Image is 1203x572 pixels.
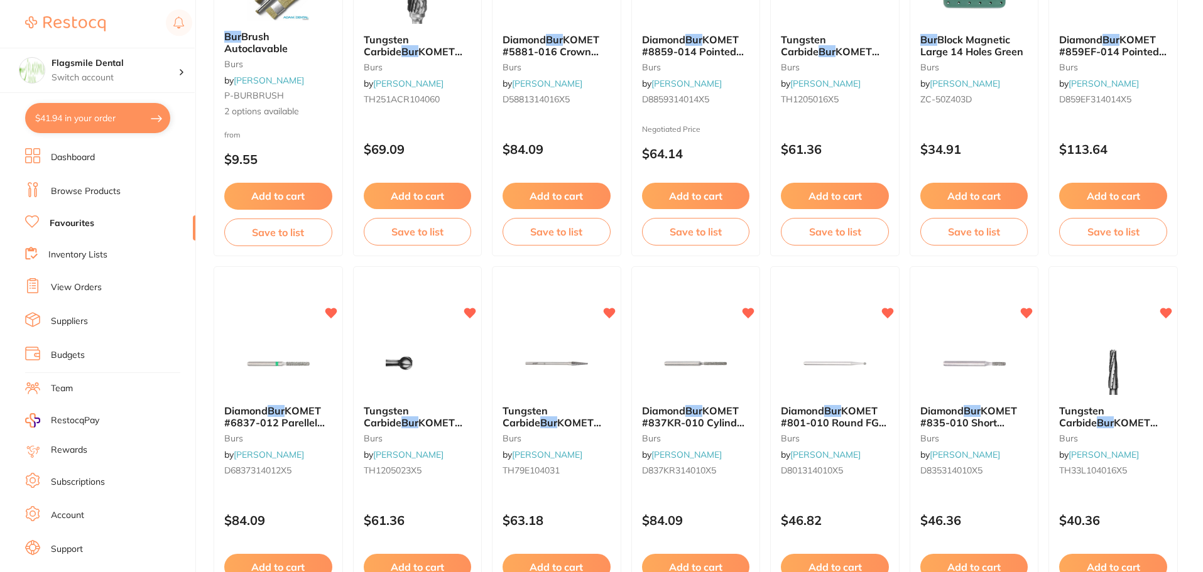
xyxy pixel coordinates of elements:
button: Save to list [920,218,1028,246]
span: TH1205023X5 [364,465,422,476]
button: Save to list [503,218,611,246]
a: [PERSON_NAME] [512,449,582,460]
em: Bur [401,45,418,58]
small: burs [224,59,332,69]
span: D835314010X5 [920,465,983,476]
span: Tungsten Carbide [1059,404,1104,428]
span: from [224,130,241,139]
a: [PERSON_NAME] [790,78,861,89]
a: [PERSON_NAME] [930,449,1000,460]
button: Save to list [364,218,472,246]
p: $84.09 [503,142,611,156]
button: Save to list [1059,218,1167,246]
em: Bur [1102,33,1119,46]
span: RestocqPay [51,414,99,427]
span: TH1205016X5 [781,94,839,105]
span: D8859314014X5 [642,94,709,105]
p: $46.36 [920,513,1028,527]
a: Favourites [50,217,94,230]
img: Diamond Bur KOMET #6837-012 Parellel Shoulder Coarse FG x5 [237,332,319,395]
a: Suppliers [51,315,88,328]
span: Diamond [920,404,964,417]
a: [PERSON_NAME] [930,78,1000,89]
p: Switch account [52,72,178,84]
em: Bur [1097,416,1114,429]
span: TH33L104016X5 [1059,465,1127,476]
a: Team [51,382,73,395]
span: Tungsten Carbide [503,404,548,428]
img: Diamond Bur KOMET #801-010 Round FG Pack of 5 [794,332,876,395]
a: [PERSON_NAME] [1069,78,1139,89]
small: burs [364,433,472,443]
p: $61.36 [364,513,472,527]
button: $41.94 in your order [25,103,170,133]
button: Add to cart [920,183,1028,209]
span: by [224,75,304,86]
span: by [364,449,444,460]
em: Bur [224,30,241,43]
img: RestocqPay [25,413,40,428]
p: $84.09 [642,513,750,527]
b: Diamond Bur KOMET #835-010 Short Cylinder FG Pack of 5 [920,405,1028,428]
button: Save to list [781,218,889,246]
a: Restocq Logo [25,9,106,38]
span: D859EF314014X5 [1059,94,1131,105]
p: $84.09 [224,513,332,527]
span: Diamond [1059,33,1102,46]
b: Bur Block Magnetic Large 14 Holes Green [920,34,1028,57]
small: burs [224,433,332,443]
em: Bur [685,404,702,417]
p: $63.18 [503,513,611,527]
small: burs [503,62,611,72]
span: KOMET #801-010 Round FG Pack of 5 [781,404,886,440]
img: Diamond Bur KOMET #837KR-010 Cylind Parallel Shoulder FG x5 [655,332,736,395]
button: Add to cart [503,183,611,209]
button: Save to list [642,218,750,246]
b: Diamond Bur KOMET #801-010 Round FG Pack of 5 [781,405,889,428]
b: Tungsten Carbide Bur KOMET #H1-016 Round RA Long x 5 [781,34,889,57]
span: TH79E104031 [503,465,560,476]
span: by [503,78,582,89]
p: $61.36 [781,142,889,156]
span: by [503,449,582,460]
span: D801314010X5 [781,465,843,476]
a: [PERSON_NAME] [790,449,861,460]
b: Diamond Bur KOMET #6837-012 Parellel Shoulder Coarse FG x5 [224,405,332,428]
small: burs [920,433,1028,443]
a: Dashboard [51,151,95,164]
a: [PERSON_NAME] [234,75,304,86]
a: Budgets [51,349,85,362]
small: Negotiated Price [642,125,750,134]
span: by [224,449,304,460]
span: by [642,78,722,89]
button: Add to cart [1059,183,1167,209]
small: burs [781,433,889,443]
span: TH251ACR104060 [364,94,440,105]
span: P-BURBRUSH [224,90,284,101]
em: Bur [268,404,285,417]
p: $69.09 [364,142,472,156]
span: by [364,78,444,89]
span: by [642,449,722,460]
span: KOMET #8859-014 Pointed Long Fine Red FG x 5 [642,33,744,69]
small: burs [503,433,611,443]
span: KOMET #837KR-010 Cylind Parallel Shoulder FG x5 [642,404,744,451]
button: Add to cart [642,183,750,209]
span: by [1059,449,1139,460]
small: burs [364,62,472,72]
b: Diamond Bur KOMET #5881-016 Crown Prep Super Coarse FG x 5 [503,34,611,57]
span: KOMET #6837-012 Parellel Shoulder Coarse FG x5 [224,404,325,451]
span: KOMET #835-010 Short Cylinder FG Pack of 5 [920,404,1023,440]
a: [PERSON_NAME] [373,449,444,460]
em: Bur [964,404,981,417]
span: Tungsten Carbide [364,404,409,428]
span: by [920,78,1000,89]
a: [PERSON_NAME] [651,449,722,460]
button: Add to cart [781,183,889,209]
p: $34.91 [920,142,1028,156]
p: $113.64 [1059,142,1167,156]
span: Diamond [642,404,685,417]
span: KOMET #859EF-014 Pointed Long Extra Fine FG x 5 [1059,33,1167,69]
a: Browse Products [51,185,121,198]
span: KOMET #5881-016 Crown Prep Super Coarse FG x 5 [503,33,607,80]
